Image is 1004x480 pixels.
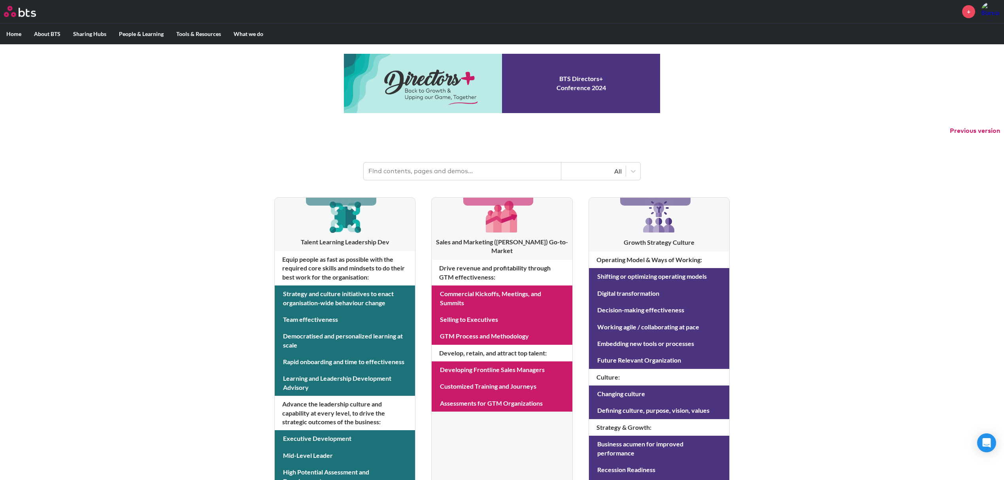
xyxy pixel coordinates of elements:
h4: Culture : [589,369,729,386]
label: Tools & Resources [170,24,227,44]
img: [object Object] [640,198,678,236]
a: Go home [4,6,51,17]
h3: Talent Learning Leadership Dev [275,238,415,246]
label: About BTS [28,24,67,44]
h4: Strategy & Growth : [589,419,729,436]
label: Sharing Hubs [67,24,113,44]
a: Profile [981,2,1000,21]
h4: Develop, retain, and attract top talent : [432,345,572,361]
h4: Drive revenue and profitability through GTM effectiveness : [432,260,572,285]
h3: Growth Strategy Culture [589,238,729,247]
img: [object Object] [483,198,521,235]
input: Find contents, pages and demos... [364,163,561,180]
div: All [565,167,622,176]
a: + [962,5,975,18]
div: Open Intercom Messenger [977,433,996,452]
button: Previous version [950,127,1000,135]
label: People & Learning [113,24,170,44]
h3: Sales and Marketing ([PERSON_NAME]) Go-to-Market [432,238,572,255]
h4: Operating Model & Ways of Working : [589,251,729,268]
label: What we do [227,24,270,44]
h4: Equip people as fast as possible with the required core skills and mindsets to do their best work... [275,251,415,285]
img: [object Object] [326,198,364,235]
a: Conference 2024 [344,54,660,113]
img: BTS Logo [4,6,36,17]
h4: Advance the leadership culture and capability at every level, to drive the strategic outcomes of ... [275,396,415,430]
img: Bianca Cowan [981,2,1000,21]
